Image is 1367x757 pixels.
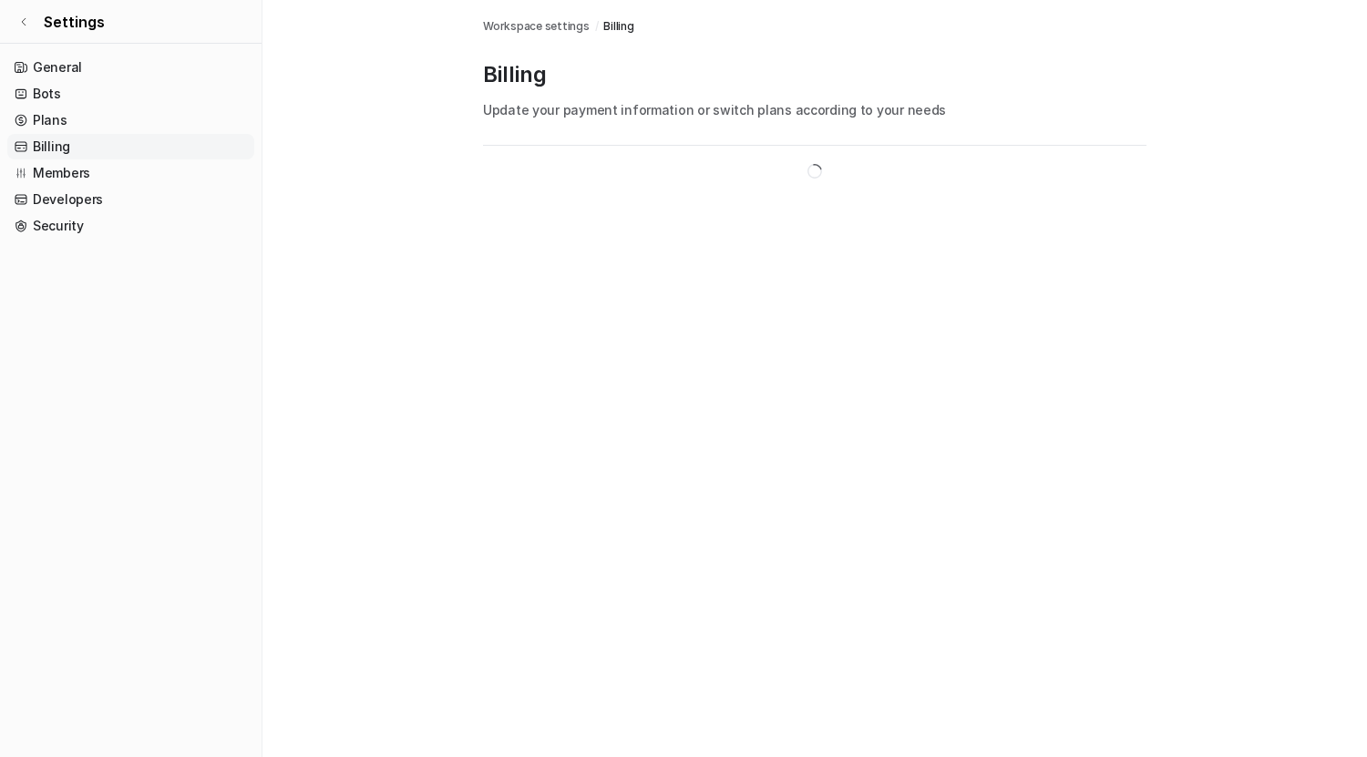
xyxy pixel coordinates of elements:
[7,187,254,212] a: Developers
[7,81,254,107] a: Bots
[7,160,254,186] a: Members
[7,134,254,159] a: Billing
[44,11,105,33] span: Settings
[595,18,599,35] span: /
[483,60,1146,89] p: Billing
[483,18,590,35] a: Workspace settings
[7,213,254,239] a: Security
[7,107,254,133] a: Plans
[7,55,254,80] a: General
[603,18,633,35] a: Billing
[483,100,1146,119] p: Update your payment information or switch plans according to your needs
